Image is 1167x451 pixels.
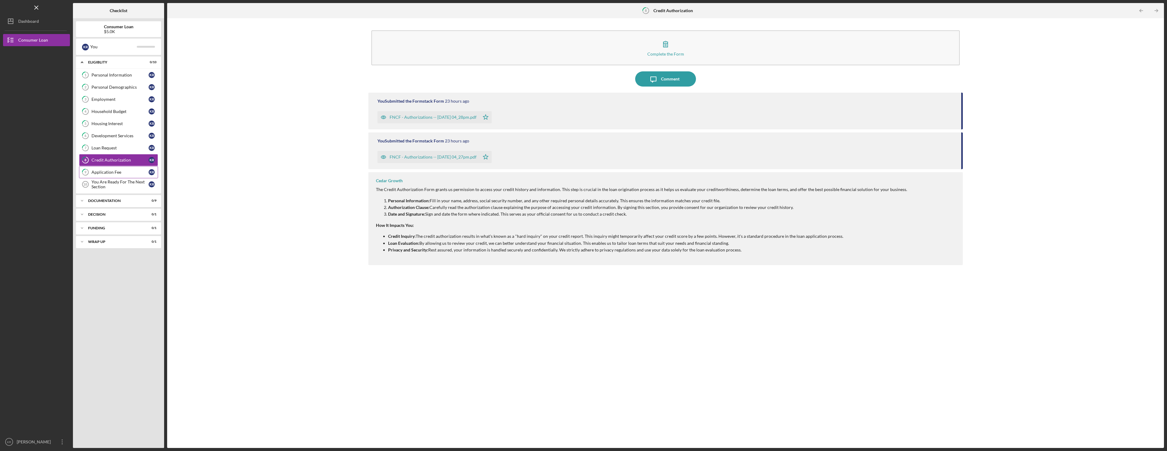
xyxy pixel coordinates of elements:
[388,247,907,253] p: Rest assured, your information is handled securely and confidentially. We strictly adhere to priv...
[149,181,155,187] div: K R
[79,154,158,166] a: 8Credit AuthorizationKR
[146,199,157,203] div: 0 / 9
[146,226,157,230] div: 0 / 1
[84,85,86,89] tspan: 2
[91,85,149,90] div: Personal Demographics
[388,233,907,240] p: The credit authorization results in what's known as a "hard inquiry" on your credit report. This ...
[79,93,158,105] a: 3EmploymentKR
[91,97,149,102] div: Employment
[79,69,158,81] a: 1Personal InformationKR
[88,213,141,216] div: Decision
[645,9,647,12] tspan: 8
[18,15,39,29] div: Dashboard
[149,145,155,151] div: K R
[3,15,70,27] button: Dashboard
[91,109,149,114] div: Household Budget
[84,170,87,174] tspan: 9
[388,197,907,204] p: Fill in your name, address, social security number, and any other required personal details accur...
[388,211,907,217] p: Sign and date the form where indicated. This serves as your official consent for us to conduct a ...
[79,118,158,130] a: 5Housing InterestKR
[79,81,158,93] a: 2Personal DemographicsKR
[390,115,477,120] div: FNCF - Authorizations -- [DATE] 04_28pm.pdf
[91,170,149,175] div: Application Fee
[84,97,86,101] tspan: 3
[91,145,149,150] div: Loan Request
[18,34,48,48] div: Consumer Loan
[90,42,137,52] div: You
[388,198,430,203] strong: Personal Information:
[91,179,149,189] div: You Are Ready For The Next Section
[110,8,127,13] b: Checklist
[84,158,86,162] tspan: 8
[88,226,141,230] div: Funding
[84,122,86,126] tspan: 5
[388,204,907,211] p: Carefully read the authorization clause explaining the purpose of accessing your credit informati...
[445,138,469,143] time: 2025-09-03 20:27
[388,241,419,246] strong: Loan Evaluation:
[377,138,444,143] div: You Submitted the Formstack Form
[146,240,157,244] div: 0 / 1
[79,166,158,178] a: 9Application FeeKR
[3,436,70,448] button: KR[PERSON_NAME]
[647,52,684,56] div: Complete the Form
[149,121,155,127] div: K R
[84,134,87,138] tspan: 6
[7,440,11,444] text: KR
[91,121,149,126] div: Housing Interest
[3,34,70,46] button: Consumer Loan
[149,157,155,163] div: K R
[88,240,141,244] div: Wrap up
[149,169,155,175] div: K R
[388,240,907,247] p: By allowing us to review your credit, we can better understand your financial situation. This ena...
[445,99,469,104] time: 2025-09-03 20:28
[149,96,155,102] div: K R
[146,213,157,216] div: 0 / 1
[79,105,158,118] a: 4Household BudgetKR
[84,73,86,77] tspan: 1
[149,108,155,114] div: K R
[388,234,416,239] strong: Credit Inquiry:
[88,60,141,64] div: Eligiblity
[15,436,55,449] div: [PERSON_NAME]
[653,8,693,13] b: Credit Authorization
[84,146,87,150] tspan: 7
[88,199,141,203] div: Documentation
[84,110,87,114] tspan: 4
[149,72,155,78] div: K R
[104,29,133,34] div: $5.0K
[149,84,155,90] div: K R
[91,158,149,162] div: Credit Authorization
[661,71,680,87] div: Comment
[79,142,158,154] a: 7Loan RequestKR
[377,151,492,163] button: FNCF - Authorizations -- [DATE] 04_27pm.pdf
[146,60,157,64] div: 0 / 10
[376,223,414,228] strong: How It Impacts You:
[388,247,428,252] strong: Privacy and Security:
[376,178,403,183] div: Cedar Growth
[390,155,477,159] div: FNCF - Authorizations -- [DATE] 04_27pm.pdf
[91,73,149,77] div: Personal Information
[388,211,425,217] strong: Date and Signature:
[82,44,89,50] div: K R
[635,71,696,87] button: Comment
[83,183,87,186] tspan: 10
[377,99,444,104] div: You Submitted the Formstack Form
[79,178,158,190] a: 10You Are Ready For The Next SectionKR
[376,186,907,193] p: The Credit Authorization Form grants us permission to access your credit history and information....
[371,30,960,65] button: Complete the Form
[388,205,429,210] strong: Authorization Clause:
[377,111,492,123] button: FNCF - Authorizations -- [DATE] 04_28pm.pdf
[91,133,149,138] div: Development Services
[149,133,155,139] div: K R
[79,130,158,142] a: 6Development ServicesKR
[104,24,133,29] b: Consumer Loan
